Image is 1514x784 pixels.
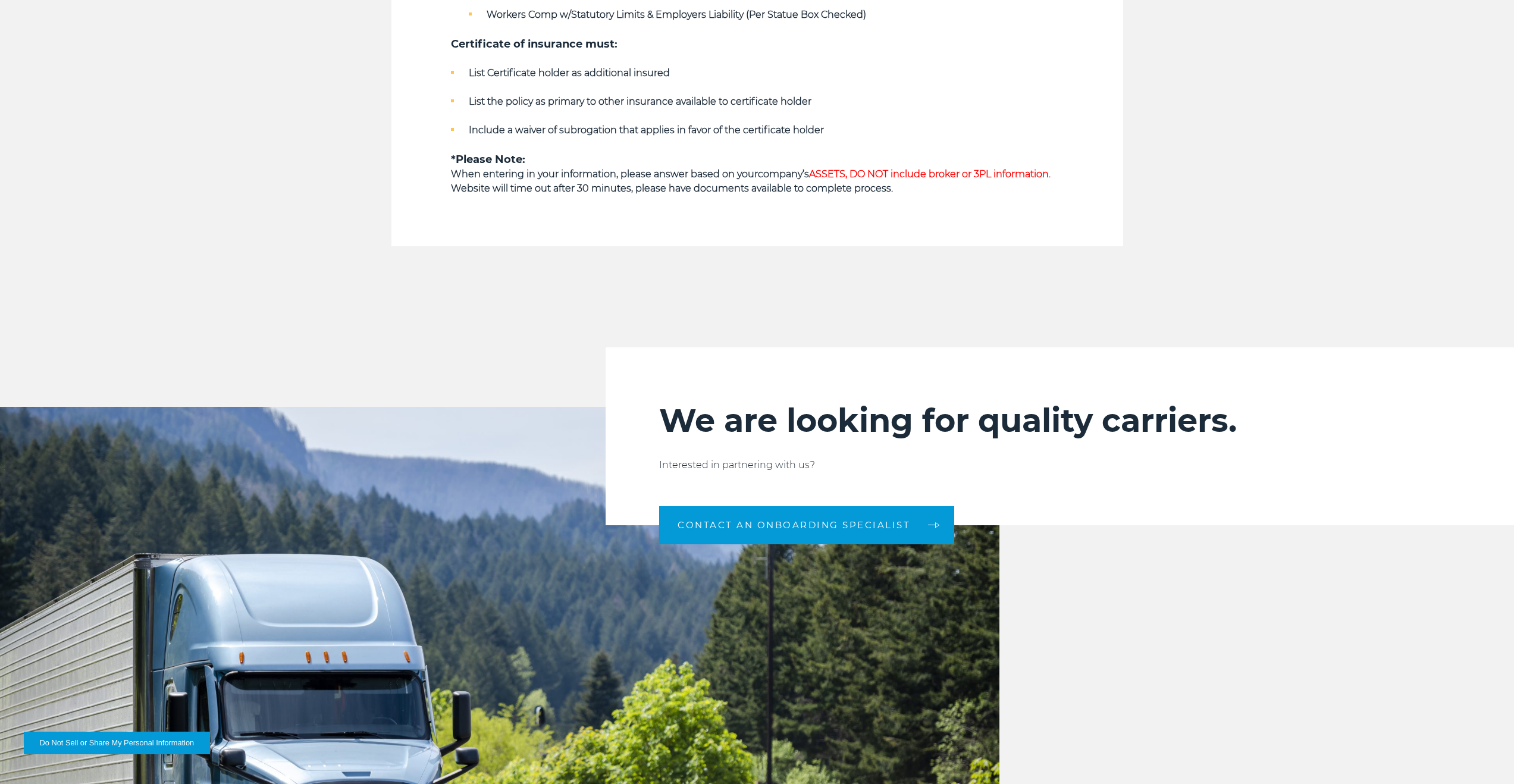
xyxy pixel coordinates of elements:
[469,96,811,107] strong: List the policy as primary to other insurance available to certificate holder
[469,67,670,79] strong: List Certificate holder as additional insured
[659,401,1460,440] h2: We are looking for quality carriers.
[659,506,954,544] a: CONTACT AN ONBOARDING SPECIALIST arrow arrow
[451,168,758,180] strong: When entering in your information, please answer based on your
[678,520,910,529] span: CONTACT AN ONBOARDING SPECIALIST
[809,168,1051,180] span: ASSETS, DO NOT include broker or 3PL information.
[451,183,893,194] strong: Website will time out after 30 minutes, please have documents available to complete process.
[758,168,1051,180] strong: company’s
[451,37,617,51] strong: Certificate of insurance must:
[487,9,866,20] strong: Workers Comp w/Statutory Limits & Employers Liability (Per Statue Box Checked)
[469,124,824,136] strong: Include a waiver of subrogation that applies in favor of the certificate holder
[659,458,1460,472] p: Interested in partnering with us?
[24,732,210,754] button: Do Not Sell or Share My Personal Information
[451,153,525,166] strong: *Please Note:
